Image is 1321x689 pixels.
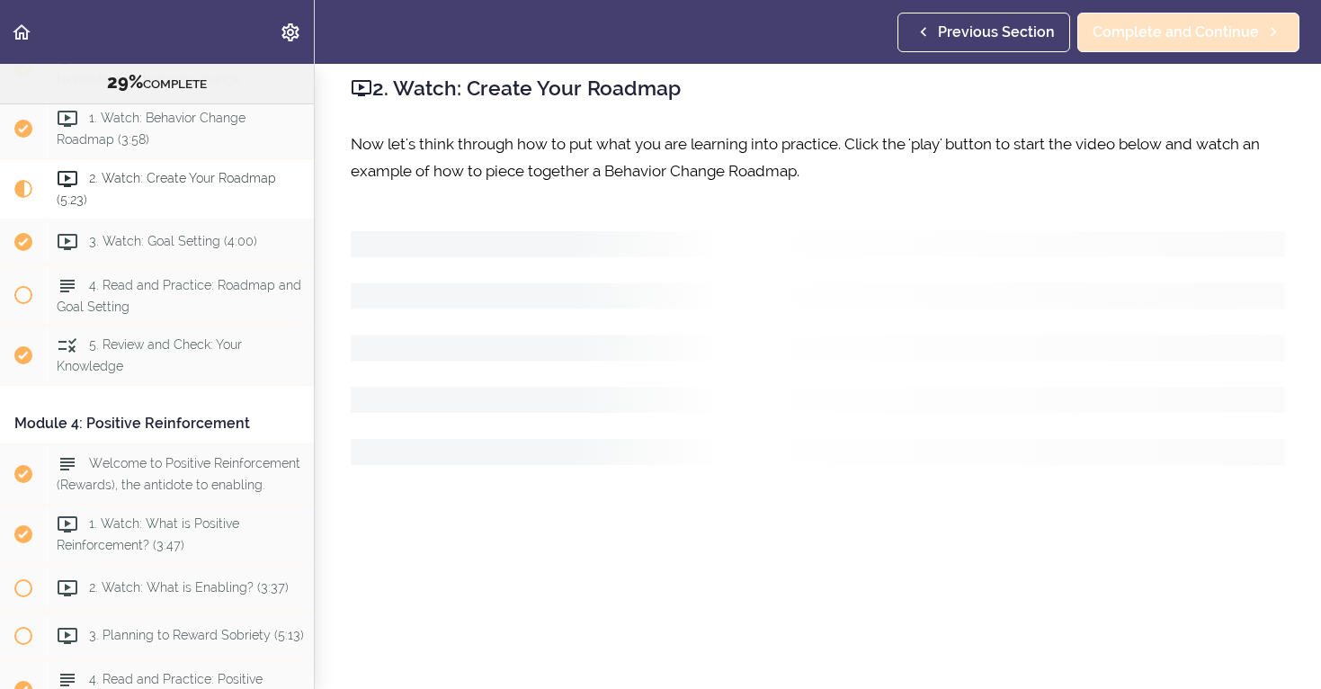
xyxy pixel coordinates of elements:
span: Complete and Continue [1093,22,1259,43]
span: 3. Planning to Reward Sobriety (5:13) [89,629,304,643]
svg: Back to course curriculum [11,22,32,43]
span: 3. Watch: Goal Setting (4:00) [89,234,257,248]
span: 2. Watch: Create Your Roadmap (5:23) [57,171,276,206]
span: 2. Watch: What is Enabling? (3:37) [89,581,289,595]
span: 5. Review and Check: Your Knowledge [57,338,242,373]
h2: 2. Watch: Create Your Roadmap [351,73,1285,103]
span: 1. Watch: Behavior Change Roadmap (3:58) [57,111,245,146]
svg: Settings Menu [280,22,301,43]
svg: Loading [351,231,1285,465]
div: COMPLETE [22,71,291,94]
span: Now let's think through how to put what you are learning into practice. Click the 'play' button t... [351,135,1260,180]
span: 29% [107,71,143,93]
a: Complete and Continue [1077,13,1299,52]
span: 1. Watch: What is Positive Reinforcement? (3:47) [57,517,239,552]
span: 4. Read and Practice: Roadmap and Goal Setting [57,278,301,313]
span: Previous Section [938,22,1055,43]
a: Previous Section [897,13,1070,52]
span: Welcome to Positive Reinforcement (Rewards), the antidote to enabling. [57,457,300,492]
